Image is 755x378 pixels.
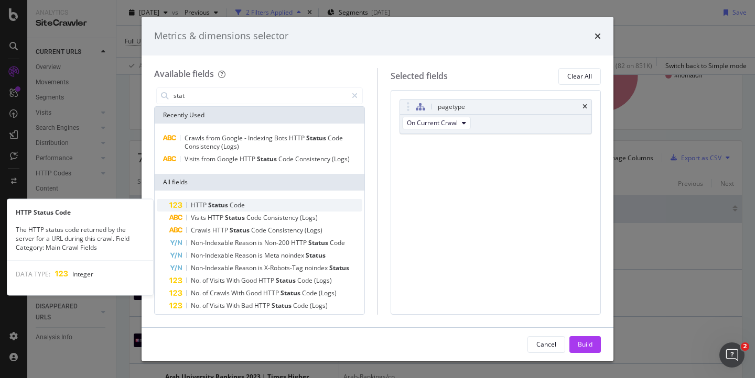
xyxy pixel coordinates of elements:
[185,154,201,163] span: Visits
[291,238,308,247] span: HTTP
[230,201,245,209] span: Code
[210,276,226,285] span: Visits
[402,117,471,129] button: On Current Crawl
[263,288,281,297] span: HTTP
[300,213,318,222] span: (Logs)
[208,213,225,222] span: HTTP
[254,301,272,310] span: HTTP
[191,301,202,310] span: No.
[185,134,206,142] span: Crawls
[264,238,291,247] span: Non-200
[185,142,221,151] span: Consistency
[293,301,310,310] span: Code
[595,29,601,43] div: times
[142,17,613,361] div: modal
[235,238,258,247] span: Reason
[241,276,258,285] span: Good
[281,288,302,297] span: Status
[274,134,289,142] span: Bots
[268,226,305,235] span: Consistency
[302,288,319,297] span: Code
[558,68,601,85] button: Clear All
[305,226,322,235] span: (Logs)
[226,301,241,310] span: With
[191,238,235,247] span: Non-Indexable
[310,301,328,310] span: (Logs)
[407,118,458,127] span: On Current Crawl
[202,301,210,310] span: of
[191,251,235,260] span: Non-Indexable
[536,340,556,349] div: Cancel
[278,154,295,163] span: Code
[276,276,297,285] span: Status
[258,251,264,260] span: is
[246,213,263,222] span: Code
[263,213,300,222] span: Consistency
[235,251,258,260] span: Reason
[202,276,210,285] span: of
[257,154,278,163] span: Status
[241,301,254,310] span: Bad
[583,104,587,110] div: times
[201,154,217,163] span: from
[297,276,314,285] span: Code
[226,276,241,285] span: With
[251,226,268,235] span: Code
[191,213,208,222] span: Visits
[206,134,222,142] span: from
[289,134,306,142] span: HTTP
[400,99,592,134] div: pagetypetimesOn Current Crawl
[155,174,364,191] div: All fields
[719,342,745,368] iframe: Intercom live chat
[246,288,263,297] span: Good
[202,288,210,297] span: of
[258,263,264,272] span: is
[212,226,230,235] span: HTTP
[7,208,153,217] div: HTTP Status Code
[332,154,350,163] span: (Logs)
[191,288,202,297] span: No.
[244,134,248,142] span: -
[222,134,244,142] span: Google
[191,276,202,285] span: No.
[328,134,343,142] span: Code
[391,70,448,82] div: Selected fields
[569,336,601,353] button: Build
[191,201,208,209] span: HTTP
[231,288,246,297] span: With
[305,263,329,272] span: noindex
[264,263,305,272] span: X-Robots-Tag
[272,301,293,310] span: Status
[154,68,214,80] div: Available fields
[172,88,347,104] input: Search by field name
[7,225,153,252] div: The HTTP status code returned by the server for a URL during this crawl. Field Category: Main Cra...
[208,201,230,209] span: Status
[248,134,274,142] span: Indexing
[225,213,246,222] span: Status
[308,238,330,247] span: Status
[258,276,276,285] span: HTTP
[155,107,364,124] div: Recently Used
[154,29,288,43] div: Metrics & dimensions selector
[741,342,749,351] span: 2
[191,226,212,235] span: Crawls
[527,336,565,353] button: Cancel
[295,154,332,163] span: Consistency
[438,102,465,112] div: pagetype
[578,340,592,349] div: Build
[210,301,226,310] span: Visits
[240,154,257,163] span: HTTP
[235,263,258,272] span: Reason
[306,251,326,260] span: Status
[217,154,240,163] span: Google
[567,72,592,81] div: Clear All
[330,238,345,247] span: Code
[314,276,332,285] span: (Logs)
[191,263,235,272] span: Non-Indexable
[230,226,251,235] span: Status
[264,251,281,260] span: Meta
[329,263,349,272] span: Status
[258,238,264,247] span: is
[281,251,306,260] span: noindex
[306,134,328,142] span: Status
